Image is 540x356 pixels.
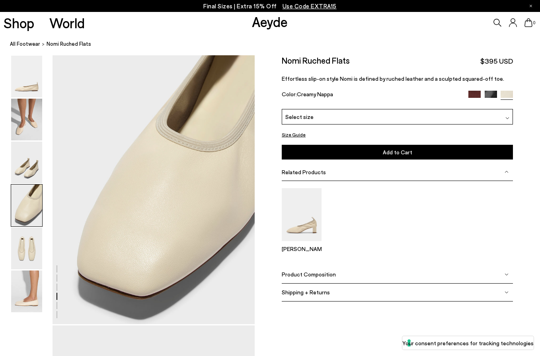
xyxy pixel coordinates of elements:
span: $395 USD [480,56,513,66]
img: svg%3E [505,170,509,174]
img: svg%3E [505,272,509,276]
button: Size Guide [282,130,306,140]
button: Add to Cart [282,145,513,160]
img: Nomi Ruched Flats - Image 6 [11,270,42,312]
a: Shop [4,16,34,30]
img: svg%3E [505,116,509,120]
img: Nomi Ruched Flats - Image 4 [11,185,42,226]
span: Select size [285,112,314,121]
a: World [49,16,85,30]
button: Your consent preferences for tracking technologies [402,336,534,350]
p: Final Sizes | Extra 15% Off [203,1,337,11]
a: 0 [524,18,532,27]
span: Nomi Ruched Flats [47,40,91,48]
span: Shipping + Returns [282,289,330,296]
div: Color: [282,91,461,100]
a: Narissa Ruched Pumps [PERSON_NAME] [282,235,322,252]
span: Creamy Nappa [297,91,333,97]
img: Nomi Ruched Flats - Image 5 [11,228,42,269]
nav: breadcrumb [10,33,540,55]
span: 0 [532,21,536,25]
label: Your consent preferences for tracking technologies [402,339,534,347]
p: [PERSON_NAME] [282,245,322,252]
img: Narissa Ruched Pumps [282,188,322,241]
a: Aeyde [252,13,288,30]
img: Nomi Ruched Flats - Image 3 [11,142,42,183]
span: Related Products [282,168,326,175]
img: Nomi Ruched Flats - Image 1 [11,56,42,97]
span: Add to Cart [383,149,412,156]
p: Effortless slip-on style Nomi is defined by ruched leather and a sculpted squared-off toe. [282,75,513,82]
span: Product Composition [282,271,336,278]
img: svg%3E [505,290,509,294]
span: Navigate to /collections/ss25-final-sizes [283,2,337,10]
img: Nomi Ruched Flats - Image 2 [11,99,42,140]
a: All Footwear [10,40,40,48]
h2: Nomi Ruched Flats [282,55,350,65]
